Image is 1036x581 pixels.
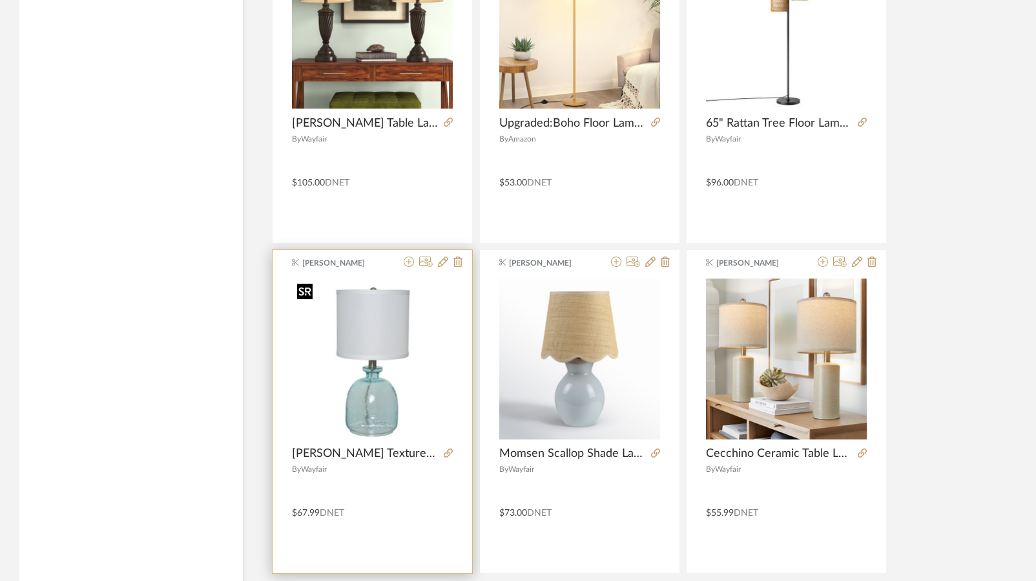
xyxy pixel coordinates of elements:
img: Momsen Scallop Shade Lamp [499,279,660,439]
span: [PERSON_NAME] [716,257,798,269]
span: By [706,135,715,143]
span: DNET [527,178,552,187]
div: 0 [292,278,453,439]
span: [PERSON_NAME] Textured Glass Table Lamp [PERSON_NAME] Textured Glass Table Lamp [PERSON_NAME] Tex... [292,447,439,461]
span: $55.99 [706,509,734,518]
span: DNET [320,509,344,518]
span: $73.00 [499,509,527,518]
span: Wayfair [508,465,534,473]
span: Wayfair [715,135,741,143]
span: $96.00 [706,178,734,187]
span: 65" Rattan Tree Floor Lamp with Dimmer Switch and 3 Bulbs Included [706,116,853,131]
span: DNET [734,509,758,518]
span: DNET [734,178,758,187]
span: $53.00 [499,178,527,187]
span: By [706,465,715,473]
span: Momsen Scallop Shade Lamp [499,447,646,461]
span: Cecchino Ceramic Table Lamp (Set of 2) [706,447,853,461]
span: Wayfair [715,465,741,473]
img: Cecchino Ceramic Table Lamp (Set of 2) [706,279,867,439]
span: $67.99 [292,509,320,518]
span: Upgraded:Boho Floor Lamps for Living Room, Rattan Floor Lamp with Woven Wicker Lampshade, 62 inch... [499,116,646,131]
span: DNET [325,178,349,187]
span: By [292,135,301,143]
div: 0 [499,278,660,439]
span: Wayfair [301,135,327,143]
span: Amazon [508,135,536,143]
span: [PERSON_NAME] Table Lamp (Set of 2) [292,116,439,131]
span: [PERSON_NAME] [302,257,384,269]
span: [PERSON_NAME] [509,257,590,269]
span: $105.00 [292,178,325,187]
span: By [499,465,508,473]
img: Heberling Textured Glass Table Lamp Heberling Textured Glass Table Lamp Heberling Textured Glass ... [292,279,453,439]
span: Wayfair [301,465,327,473]
span: By [499,135,508,143]
span: DNET [527,509,552,518]
span: By [292,465,301,473]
